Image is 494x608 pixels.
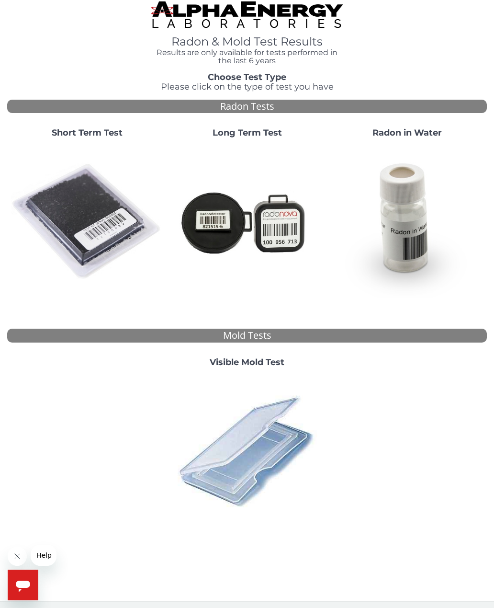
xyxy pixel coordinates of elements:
[331,146,483,298] img: RadoninWater.jpg
[208,72,286,82] strong: Choose Test Type
[52,127,123,138] strong: Short Term Test
[171,146,323,298] img: Radtrak2vsRadtrak3.jpg
[31,545,56,566] iframe: Message from company
[151,35,343,48] h1: Radon & Mold Test Results
[210,357,284,367] strong: Visible Mold Test
[151,48,343,65] h4: Results are only available for tests performed in the last 6 years
[213,127,282,138] strong: Long Term Test
[8,547,27,566] iframe: Close message
[171,375,323,527] img: PI42764010.jpg
[161,81,334,92] span: Please click on the type of test you have
[372,127,442,138] strong: Radon in Water
[11,146,163,298] img: ShortTerm.jpg
[8,570,38,600] iframe: Button to launch messaging window
[151,1,343,28] img: TightCrop.jpg
[7,100,487,114] div: Radon Tests
[7,329,487,343] div: Mold Tests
